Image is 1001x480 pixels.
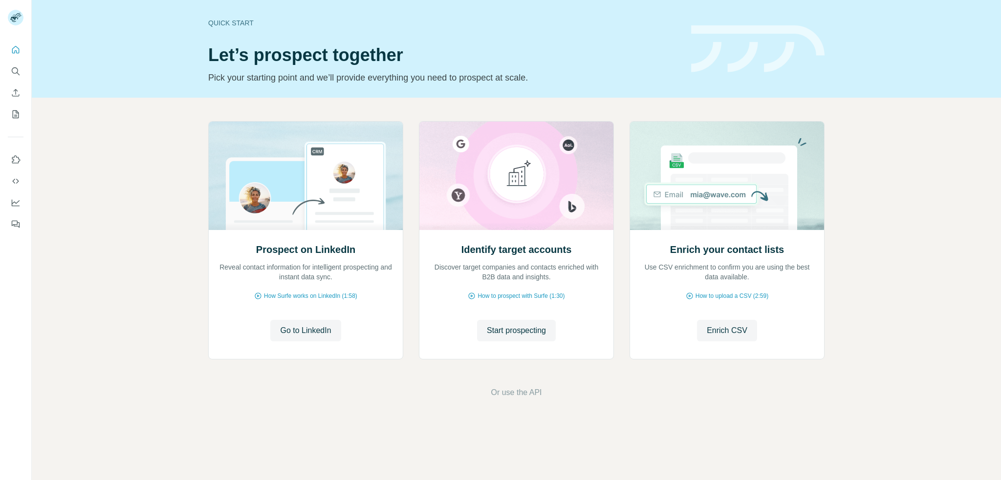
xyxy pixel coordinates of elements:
span: How Surfe works on LinkedIn (1:58) [264,292,357,300]
button: Go to LinkedIn [270,320,341,341]
img: Identify target accounts [419,122,614,230]
h2: Identify target accounts [461,243,572,256]
img: banner [691,25,825,73]
h2: Enrich your contact lists [670,243,784,256]
button: Start prospecting [477,320,556,341]
h2: Prospect on LinkedIn [256,243,355,256]
button: Or use the API [491,387,542,398]
button: Dashboard [8,194,23,211]
p: Use CSV enrichment to confirm you are using the best data available. [640,262,814,282]
button: Feedback [8,215,23,233]
div: Quick start [208,18,679,28]
button: Enrich CSV [8,84,23,102]
span: How to prospect with Surfe (1:30) [478,292,565,300]
button: Use Surfe on LinkedIn [8,151,23,168]
button: Use Surfe API [8,172,23,190]
img: Enrich your contact lists [630,122,825,230]
span: Enrich CSV [707,325,747,336]
button: My lists [8,105,23,123]
button: Search [8,63,23,80]
p: Pick your starting point and we’ll provide everything you need to prospect at scale. [208,71,679,84]
button: Enrich CSV [697,320,757,341]
p: Reveal contact information for intelligent prospecting and instant data sync. [218,262,393,282]
button: Quick start [8,41,23,59]
img: Prospect on LinkedIn [208,122,403,230]
span: Go to LinkedIn [280,325,331,336]
span: Start prospecting [487,325,546,336]
p: Discover target companies and contacts enriched with B2B data and insights. [429,262,604,282]
h1: Let’s prospect together [208,45,679,65]
span: How to upload a CSV (2:59) [696,292,768,300]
